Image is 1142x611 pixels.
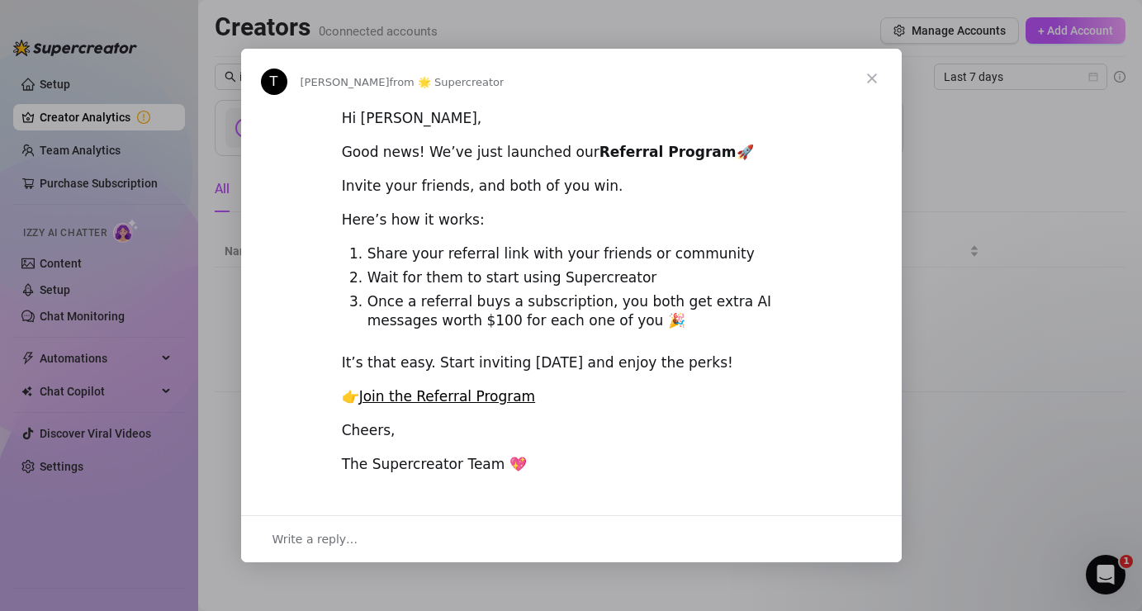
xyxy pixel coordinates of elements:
span: Close [842,49,902,108]
div: The Supercreator Team 💖 [342,455,801,475]
li: Once a referral buys a subscription, you both get extra AI messages worth $100 for each one of you 🎉 [367,292,801,332]
div: 👉 [342,387,801,407]
b: Referral Program [599,144,737,160]
div: Profile image for Tanya [261,69,287,95]
div: Hi [PERSON_NAME], [342,109,801,129]
div: Invite your friends, and both of you win. [342,177,801,197]
li: Share your referral link with your friends or community [367,244,801,264]
div: It’s that easy. Start inviting [DATE] and enjoy the perks! [342,353,801,373]
div: Cheers, [342,421,801,441]
li: Wait for them to start using Supercreator [367,268,801,288]
div: Good news! We’ve just launched our 🚀 [342,143,801,163]
a: Join the Referral Program [359,388,536,405]
span: [PERSON_NAME] [301,76,390,88]
div: Open conversation and reply [241,515,902,562]
span: from 🌟 Supercreator [390,76,505,88]
span: Write a reply… [272,528,358,550]
div: Here’s how it works: [342,211,801,230]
